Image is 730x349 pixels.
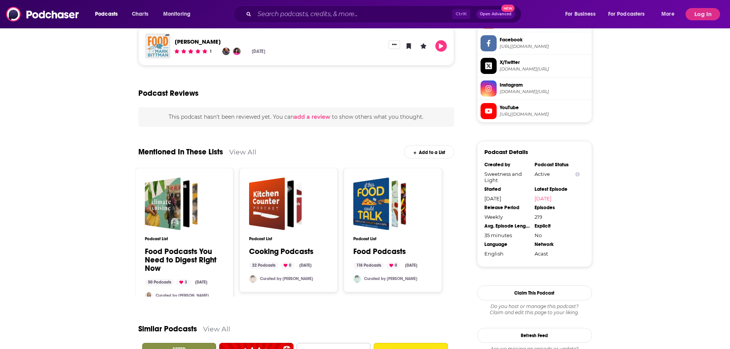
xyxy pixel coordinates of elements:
div: [DATE] [252,49,265,54]
a: Food Podcasts You Need to Digest Right Now [145,247,224,273]
div: Community Rating: 5 out of 5 [173,49,208,54]
a: YouTube[URL][DOMAIN_NAME] [481,103,589,119]
img: dbartlett [249,275,257,283]
button: open menu [158,8,200,20]
img: Podchaser - Follow, Share and Rate Podcasts [6,7,80,21]
div: 22 Podcasts [249,262,279,269]
img: AMWPR [353,275,361,283]
span: New [501,5,515,12]
a: Nigella Lawson [175,38,221,45]
img: Nigella Lawson [233,48,241,55]
div: 0 [281,262,294,269]
h3: Podcast List [249,236,328,241]
div: Weekly [484,214,530,220]
span: Do you host or manage this podcast? [477,303,592,310]
button: Log In [686,8,720,20]
span: For Business [565,9,595,20]
a: X/Twitter[DOMAIN_NAME][URL] [481,58,589,74]
span: YouTube [500,104,589,111]
h3: Podcast List [145,236,224,241]
div: [DATE] [484,195,530,202]
div: [DATE] [402,262,420,269]
a: Cooking Podcasts [249,177,302,230]
a: Charts [127,8,153,20]
a: [DATE] [535,195,580,202]
div: 1 [210,49,212,54]
button: open menu [90,8,128,20]
button: open menu [560,8,605,20]
a: Curated by [PERSON_NAME] [260,276,313,281]
a: Curated by [PERSON_NAME] [364,276,417,281]
div: Language [484,241,530,247]
a: Similar Podcasts [138,324,197,334]
span: X/Twitter [500,59,589,66]
div: Add to a List [404,145,454,159]
button: Show Info [575,171,580,177]
button: Play [435,40,447,52]
a: Food Podcasts [353,177,406,230]
button: open menu [656,8,684,20]
div: Explicit [535,223,580,229]
span: This podcast hasn't been reviewed yet. You can to show others what you thought. [169,113,423,120]
a: View All [229,148,256,156]
div: English [484,251,530,257]
div: Release Period [484,205,530,211]
div: Acast [535,251,580,257]
div: [DATE] [192,279,210,286]
img: Nigella Lawson [146,34,170,58]
div: 50 Podcasts [145,279,174,286]
div: Podcast Status [535,162,580,168]
div: Started [484,186,530,192]
span: Facebook [500,36,589,43]
span: twitter.com/bittman [500,66,589,72]
span: Open Advanced [480,12,512,16]
button: Bookmark Episode [403,40,415,52]
a: Food Podcasts You Need to Digest Right Now [145,177,198,230]
button: Open AdvancedNew [476,10,515,19]
a: Curated by [PERSON_NAME] [156,293,209,298]
input: Search podcasts, credits, & more... [254,8,452,20]
span: Podcasts [95,9,118,20]
div: Claim and edit this page to your liking. [477,303,592,316]
a: Cooking Podcasts [249,247,313,256]
button: Refresh Feed [477,328,592,343]
div: 219 [535,214,580,220]
a: Mentioned In These Lists [138,147,223,157]
div: 35 minutes [484,232,530,238]
button: add a review [294,113,330,121]
div: 3 [176,279,190,286]
span: Monitoring [163,9,190,20]
div: 0 [386,262,400,269]
h3: Podcast Reviews [138,88,198,98]
button: Show More Button [389,40,400,49]
div: Latest Episode [535,186,580,192]
img: Mark Bittman [222,48,230,55]
div: Network [535,241,580,247]
div: Created by [484,162,530,168]
button: open menu [603,8,656,20]
span: instagram.com/markbittman [500,89,589,95]
div: Sweetness and Light [484,171,530,183]
a: Facebook[URL][DOMAIN_NAME] [481,35,589,51]
span: Ctrl K [452,9,470,19]
span: Instagram [500,82,589,88]
div: [DATE] [296,262,315,269]
span: For Podcasters [608,9,645,20]
button: Leave a Rating [418,40,429,52]
div: Active [535,171,580,177]
div: Episodes [535,205,580,211]
button: Claim This Podcast [477,285,592,300]
h3: Podcast Details [484,148,528,156]
div: 118 Podcasts [353,262,384,269]
img: ariellenissenblatt [145,292,153,300]
a: Food Podcasts [353,247,406,256]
